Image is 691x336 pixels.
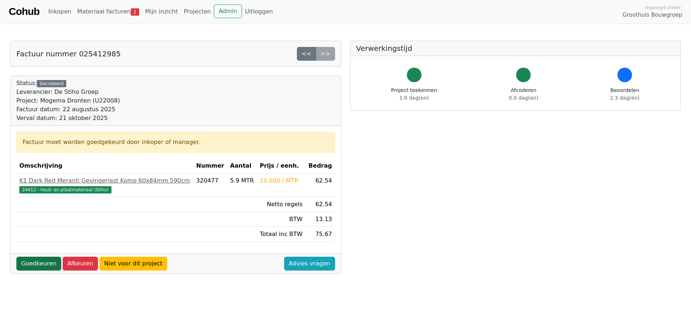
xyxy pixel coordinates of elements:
[306,227,335,242] td: 75.67
[19,176,191,185] div: K1 Dark Red Meranti Gevingerlast Komo 60x84mm 590cm
[284,257,335,271] a: Advies vragen
[193,159,227,173] th: Nummer
[399,95,429,101] span: 1.0 dag(en)
[23,138,329,147] div: Factuur moet worden goedgekeurd door inkoper of manager.
[19,186,111,193] span: 24412 - Hout- en plaatmateriaal (Stiho)
[306,159,335,173] th: Bedrag
[214,4,242,18] a: Admin
[260,176,303,185] div: 10.600 / MTR
[16,79,120,123] div: Status:
[37,80,66,87] div: Gecodeerd
[509,95,538,101] span: 0.0 dag(en)
[9,3,39,20] a: Cohub
[391,87,437,102] div: Project toekennen
[227,159,257,173] th: Aantal
[16,105,120,114] div: Factuur datum: 22 augustus 2025
[16,49,121,58] h5: Factuur nummer 025412985
[623,11,682,19] span: Groothuis Bouwgroep
[257,197,306,212] td: Netto regels
[297,47,316,61] a: <<
[99,257,167,271] a: Niet voor dit project
[610,87,640,102] div: Beoordelen
[74,4,142,19] a: Materiaal facturen2
[142,4,181,19] a: Mijn inzicht
[509,87,538,102] div: Afcoderen
[63,257,98,271] a: Afkeuren
[181,4,214,19] a: Projecten
[306,197,335,212] td: 62.54
[230,176,254,185] div: 5.9 MTR
[16,257,61,271] a: Goedkeuren
[45,4,74,19] a: Inkopen
[193,173,227,197] td: 320477
[257,212,306,227] td: BTW
[131,8,139,16] span: 2
[16,96,120,105] div: Project: Mogema Dronten (U22008)
[19,176,191,194] a: K1 Dark Red Meranti Gevingerlast Komo 60x84mm 590cm24412 - Hout- en plaatmateriaal (Stiho)
[645,4,682,11] span: Ingelogd onder:
[356,44,675,53] h5: Verwerkingstijd
[16,88,120,96] div: Leverancier: De Stiho Groep
[16,114,120,123] div: Verval datum: 21 oktober 2025
[306,173,335,197] td: 62.54
[306,212,335,227] td: 13.13
[610,95,640,101] span: 2.3 dag(en)
[257,159,306,173] th: Prijs / eenh.
[16,159,193,173] th: Omschrijving
[242,4,276,19] a: Uitloggen
[257,227,306,242] td: Totaal inc BTW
